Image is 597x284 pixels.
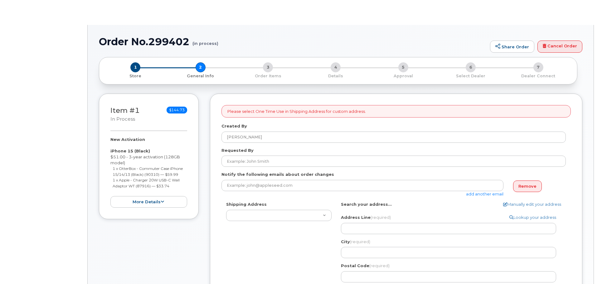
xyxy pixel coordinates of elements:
label: Address Line [341,214,391,220]
a: Share Order [490,41,534,53]
span: 1 [130,62,140,72]
button: more details [110,196,187,208]
p: Store [107,73,164,79]
label: Notify the following emails about order changes [221,171,334,177]
a: 1 Store [104,72,167,79]
a: Remove [513,181,542,192]
label: Requested By [221,147,254,153]
label: Shipping Address [226,201,267,207]
span: (required) [369,263,390,268]
input: Example: john@appleseed.com [221,180,503,191]
h1: Order No.299402 [99,36,487,47]
a: add another email [466,191,503,196]
strong: New Activation [110,137,145,142]
div: $51.00 - 3-year activation (128GB model) [110,137,187,208]
a: Cancel Order [537,41,582,53]
span: (required) [371,215,391,220]
input: Example: John Smith [221,156,566,167]
span: $144.73 [167,107,187,113]
label: Postal Code [341,263,390,269]
a: Lookup your address [509,214,556,220]
small: in process [110,116,135,122]
small: 1 x Apple - Charger 20W USB-C Wall Adaptor WT (87916) — $33.74 [113,178,180,188]
a: Manually edit your address [503,201,561,207]
span: (required) [350,239,370,244]
strong: iPhone 15 (Black) [110,148,150,153]
p: Please select One Time Use in Shipping Address for custom address. [227,108,366,114]
label: Search your address... [341,201,392,207]
small: 1 x OtterBox - Commuter Case iPhone 15/14/13 (Black) (90310) — $59.99 [113,166,183,177]
h3: Item #1 [110,107,140,123]
label: City [341,239,370,245]
label: Created By [221,123,247,129]
small: (in process) [192,36,218,46]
